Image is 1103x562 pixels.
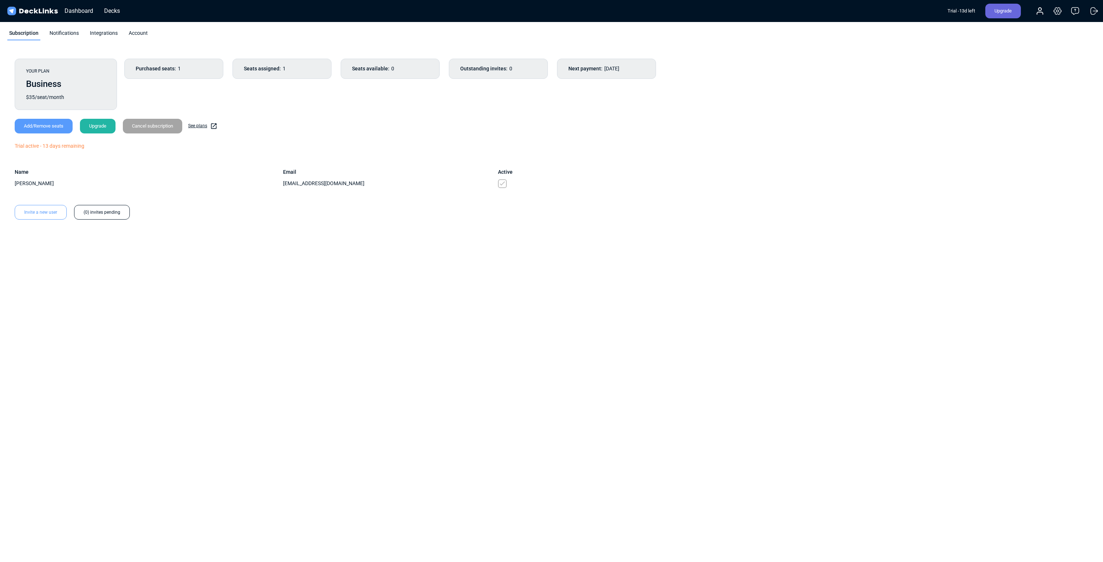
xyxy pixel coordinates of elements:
[15,142,1088,150] div: Trial active - 13 days remaining
[948,4,975,18] div: Trial - 13 d left
[15,205,67,220] div: Invite a new user
[123,119,182,133] div: Cancel subscription
[61,6,97,15] div: Dashboard
[7,29,40,40] div: Subscription
[341,59,440,79] div: 0
[26,68,106,74] div: YOUR PLAN
[74,205,130,220] div: (0) invites pending
[15,180,283,187] div: [PERSON_NAME]
[15,119,73,133] div: Add/Remove seats
[498,168,513,176] div: Active
[80,119,116,133] div: Upgrade
[6,6,59,16] img: DeckLinks
[352,65,389,73] span: Seats available:
[283,168,498,176] div: Email
[449,59,548,79] div: 0
[136,65,176,73] span: Purchased seats:
[48,29,81,40] div: Notifications
[26,93,106,101] div: $35/seat/month
[124,59,223,79] div: 1
[557,59,656,79] div: [DATE]
[244,65,281,73] span: Seats assigned:
[15,168,283,176] div: Name
[88,29,120,40] div: Integrations
[26,77,106,91] div: Business
[127,29,150,40] div: Account
[460,65,507,73] span: Outstanding invites:
[568,65,602,73] span: Next payment:
[100,6,124,15] div: Decks
[985,4,1021,18] div: Upgrade
[283,180,498,187] div: [EMAIL_ADDRESS][DOMAIN_NAME]
[232,59,331,79] div: 1
[188,122,217,130] a: See plans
